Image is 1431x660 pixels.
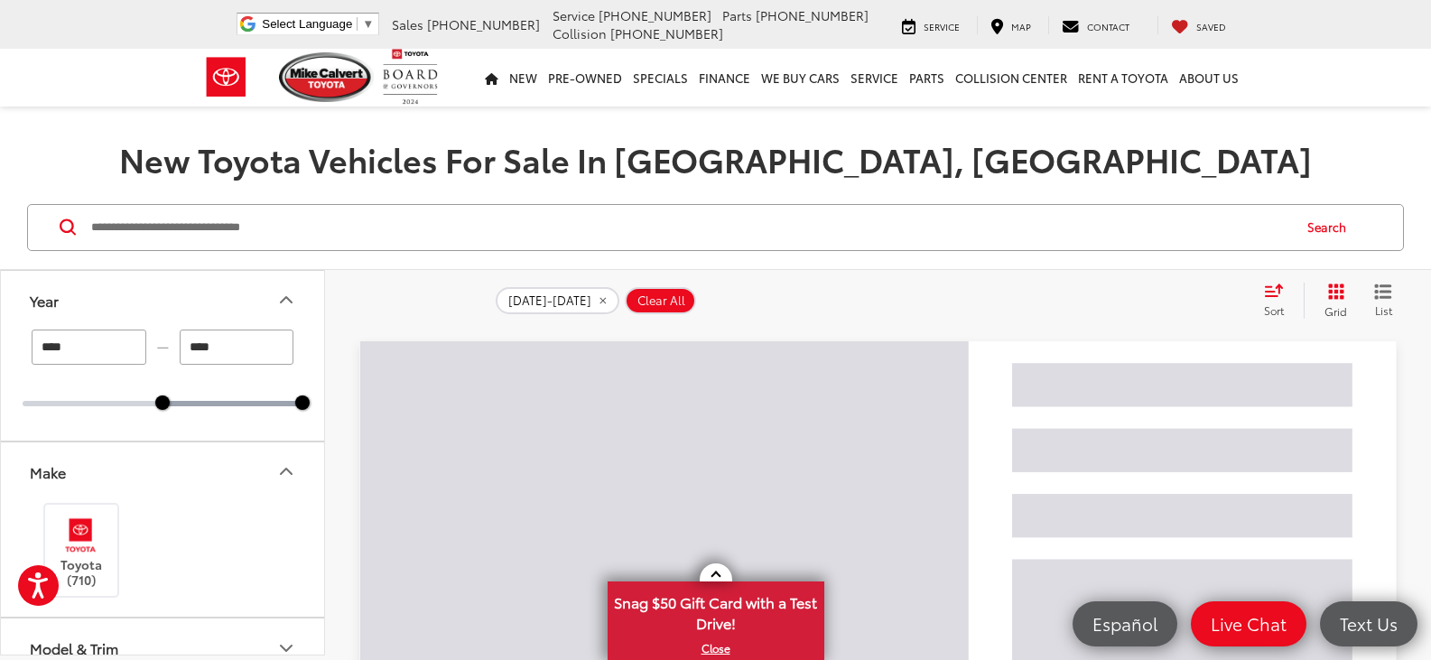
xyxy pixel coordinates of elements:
span: [PHONE_NUMBER] [599,6,711,24]
span: List [1374,302,1392,318]
a: Español [1073,601,1177,646]
a: My Saved Vehicles [1157,16,1240,34]
a: About Us [1174,49,1244,107]
a: Contact [1048,16,1143,34]
a: Live Chat [1191,601,1306,646]
a: Specials [627,49,693,107]
span: — [152,339,174,355]
a: Parts [904,49,950,107]
a: Service [845,49,904,107]
span: Collision [553,24,607,42]
input: minimum [32,330,146,365]
span: [DATE]-[DATE] [508,293,591,308]
a: Home [479,49,504,107]
span: Español [1083,612,1166,635]
span: Map [1011,20,1031,33]
div: Year [275,289,297,311]
label: Toyota (710) [45,514,118,587]
span: Saved [1196,20,1226,33]
span: Text Us [1331,612,1407,635]
span: Grid [1324,303,1347,319]
a: Service [888,16,973,34]
span: Live Chat [1202,612,1296,635]
span: [PHONE_NUMBER] [756,6,869,24]
div: Year [30,292,59,309]
span: Contact [1087,20,1129,33]
div: Make [275,460,297,482]
a: WE BUY CARS [756,49,845,107]
span: Clear All [637,293,685,308]
button: Clear All [625,287,696,314]
a: Finance [693,49,756,107]
span: Snag $50 Gift Card with a Test Drive! [609,583,822,638]
button: remove 2025-2026 [496,287,619,314]
div: Model & Trim [275,637,297,659]
span: [PHONE_NUMBER] [610,24,723,42]
button: Grid View [1304,283,1361,319]
span: ▼ [362,17,374,31]
div: Make [30,463,66,480]
span: [PHONE_NUMBER] [427,15,540,33]
img: Toyota [192,48,260,107]
img: Mike Calvert Toyota in Houston, TX) [56,514,106,556]
span: Parts [722,6,752,24]
span: Sort [1264,302,1284,318]
a: Select Language​ [262,17,374,31]
a: Map [977,16,1045,34]
span: Select Language [262,17,352,31]
a: Pre-Owned [543,49,627,107]
span: ​ [357,17,358,31]
div: Model & Trim [30,639,118,656]
a: New [504,49,543,107]
button: List View [1361,283,1406,319]
img: Mike Calvert Toyota [279,52,375,102]
a: Rent a Toyota [1073,49,1174,107]
a: Text Us [1320,601,1417,646]
input: Search by Make, Model, or Keyword [89,206,1290,249]
span: Service [553,6,595,24]
button: YearYear [1,271,326,330]
button: Select sort value [1255,283,1304,319]
span: Sales [392,15,423,33]
a: Collision Center [950,49,1073,107]
button: MakeMake [1,442,326,501]
span: Service [924,20,960,33]
input: maximum [180,330,294,365]
button: Search [1290,205,1372,250]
